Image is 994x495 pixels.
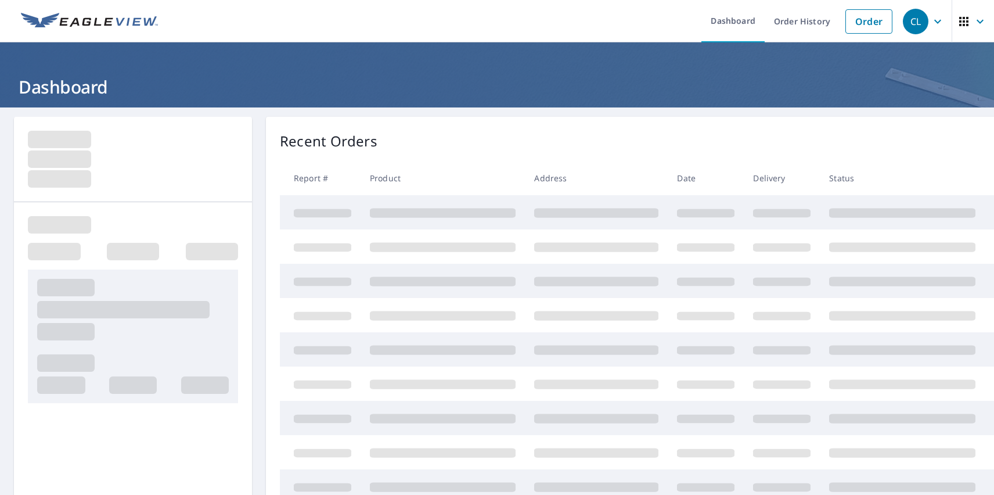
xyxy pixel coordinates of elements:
[820,161,985,195] th: Status
[668,161,744,195] th: Date
[525,161,668,195] th: Address
[845,9,892,34] a: Order
[744,161,820,195] th: Delivery
[14,75,980,99] h1: Dashboard
[280,131,377,152] p: Recent Orders
[280,161,361,195] th: Report #
[903,9,928,34] div: CL
[361,161,525,195] th: Product
[21,13,158,30] img: EV Logo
